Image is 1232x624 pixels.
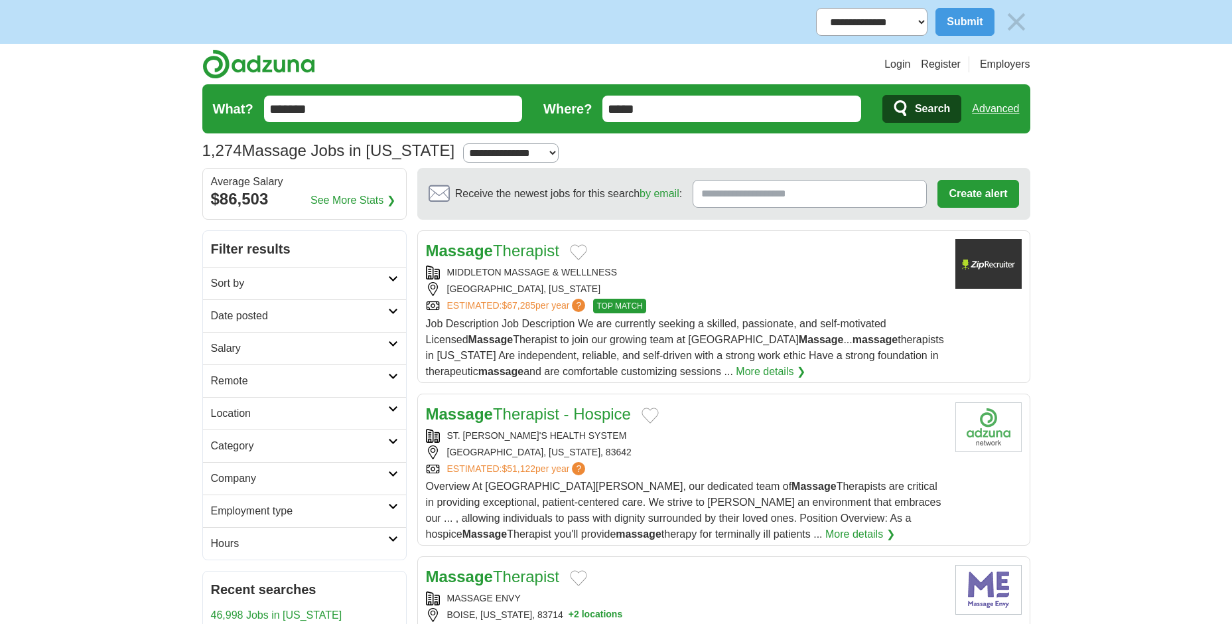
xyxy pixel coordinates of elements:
[203,364,406,397] a: Remote
[211,438,388,454] h2: Category
[211,536,388,552] h2: Hours
[426,242,559,260] a: MassageTherapist
[468,334,513,345] strong: Massage
[426,568,559,585] a: MassageTherapist
[640,188,679,199] a: by email
[211,406,388,422] h2: Location
[211,503,388,519] h2: Employment type
[310,193,395,208] a: See More Stats ❯
[203,267,406,299] a: Sort by
[791,481,837,492] strong: Massage
[203,231,406,267] h2: Filter results
[569,608,574,622] span: +
[211,471,388,487] h2: Company
[202,139,242,163] span: 1,274
[426,318,944,377] span: Job Description Job Description We are currently seeking a skilled, passionate, and self-motivate...
[502,300,535,311] span: $67,285
[478,366,524,377] strong: massage
[455,186,682,202] span: Receive the newest jobs for this search :
[921,56,961,72] a: Register
[462,528,508,540] strong: Massage
[642,408,659,424] button: Add to favorite jobs
[203,527,406,560] a: Hours
[570,570,587,586] button: Add to favorite jobs
[799,334,844,345] strong: Massage
[884,56,910,72] a: Login
[853,334,898,345] strong: massage
[915,96,950,122] span: Search
[426,266,945,279] div: MIDDLETON MASSAGE & WELLLNESS
[882,95,961,123] button: Search
[935,8,994,36] button: Submit
[426,568,493,585] strong: Massage
[203,429,406,462] a: Category
[211,187,398,211] div: $86,503
[211,341,388,356] h2: Salary
[736,364,805,380] a: More details ❯
[203,397,406,429] a: Location
[203,332,406,364] a: Salary
[955,565,1022,615] img: Massage Envy logo
[426,608,945,622] div: BOISE, [US_STATE], 83714
[1002,8,1030,36] img: icon_close_no_bg.svg
[570,244,587,260] button: Add to favorite jobs
[543,99,592,119] label: Where?
[447,462,588,476] a: ESTIMATED:$51,122per year?
[426,282,945,296] div: [GEOGRAPHIC_DATA], [US_STATE]
[211,308,388,324] h2: Date posted
[569,608,622,622] button: +2 locations
[426,242,493,260] strong: Massage
[203,495,406,527] a: Employment type
[213,99,253,119] label: What?
[211,373,388,389] h2: Remote
[825,526,895,542] a: More details ❯
[593,299,646,313] span: TOP MATCH
[426,405,631,423] a: MassageTherapist - Hospice
[955,239,1022,289] img: Company logo
[203,462,406,495] a: Company
[211,609,342,621] a: 46,998 Jobs in [US_STATE]
[447,593,521,603] a: MASSAGE ENVY
[202,49,315,79] img: Adzuna logo
[972,96,1019,122] a: Advanced
[955,402,1022,452] img: Company logo
[426,445,945,459] div: [GEOGRAPHIC_DATA], [US_STATE], 83642
[211,275,388,291] h2: Sort by
[211,580,398,599] h2: Recent searches
[502,463,535,474] span: $51,122
[572,299,585,312] span: ?
[202,141,455,159] h1: Massage Jobs in [US_STATE]
[426,481,941,540] span: Overview At [GEOGRAPHIC_DATA][PERSON_NAME], our dedicated team of Therapists are critical in prov...
[980,56,1030,72] a: Employers
[937,180,1018,208] button: Create alert
[447,299,588,313] a: ESTIMATED:$67,285per year?
[426,405,493,423] strong: Massage
[211,177,398,187] div: Average Salary
[203,299,406,332] a: Date posted
[426,429,945,443] div: ST. [PERSON_NAME]'S HEALTH SYSTEM
[572,462,585,475] span: ?
[616,528,661,540] strong: massage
